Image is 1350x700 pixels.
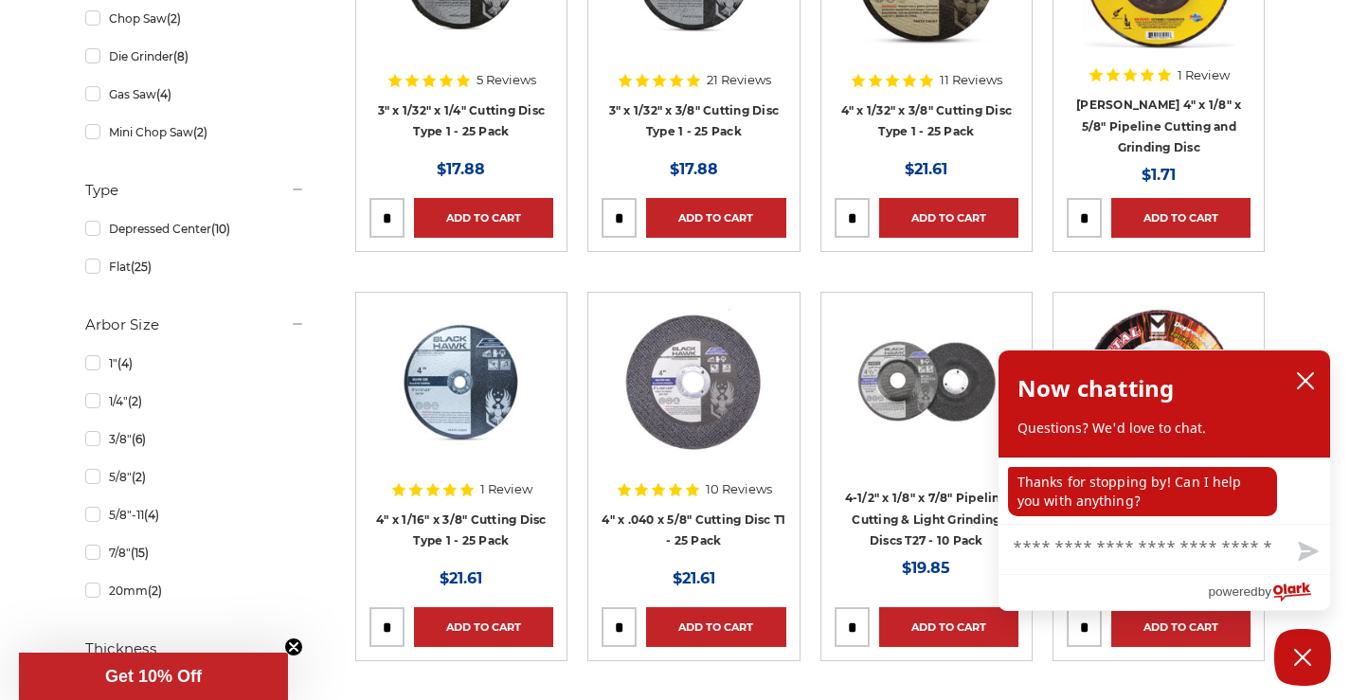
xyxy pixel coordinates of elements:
[1290,367,1321,395] button: close chatbox
[940,74,1002,86] span: 11 Reviews
[85,40,305,73] a: Die Grinder
[670,160,718,178] span: $17.88
[609,103,780,139] a: 3" x 1/32" x 3/8" Cutting Disc Type 1 - 25 Pack
[480,483,532,495] span: 1 Review
[707,74,771,86] span: 21 Reviews
[414,198,553,238] a: Add to Cart
[1274,629,1331,686] button: Close Chatbox
[1076,98,1241,154] a: [PERSON_NAME] 4" x 1/8" x 5/8" Pipeline Cutting and Grinding Disc
[1208,580,1257,603] span: powered
[131,260,152,274] span: (25)
[284,637,303,656] button: Close teaser
[132,432,146,446] span: (6)
[1208,575,1330,610] a: Powered by Olark
[1283,530,1330,574] button: Send message
[211,222,230,236] span: (10)
[105,667,202,686] span: Get 10% Off
[85,179,305,202] h5: Type
[905,160,947,178] span: $21.61
[1067,306,1251,490] a: Mercer 4-1/2" x 1/8" x 5/8"-11 Hubbed Cutting and Light Grinding Wheel
[1178,69,1230,81] span: 1 Review
[1017,419,1311,438] p: Questions? We'd love to chat.
[477,74,536,86] span: 5 Reviews
[618,306,769,458] img: 4 inch cut off wheel for angle grinder
[128,394,142,408] span: (2)
[85,536,305,569] a: 7/8"
[85,574,305,607] a: 20mm
[167,11,181,26] span: (2)
[85,250,305,283] a: Flat
[131,546,149,560] span: (15)
[437,160,485,178] span: $17.88
[378,103,546,139] a: 3" x 1/32" x 1/4" Cutting Disc Type 1 - 25 Pack
[646,198,785,238] a: Add to Cart
[998,350,1331,611] div: olark chatbox
[1111,198,1251,238] a: Add to Cart
[1083,306,1234,458] img: Mercer 4-1/2" x 1/8" x 5/8"-11 Hubbed Cutting and Light Grinding Wheel
[85,78,305,111] a: Gas Saw
[85,212,305,245] a: Depressed Center
[85,637,305,660] h5: Thickness
[1111,607,1251,647] a: Add to Cart
[144,508,159,522] span: (4)
[835,306,1018,490] a: View of Black Hawk's 4 1/2 inch T27 pipeline disc, showing both front and back of the grinding wh...
[85,347,305,380] a: 1"
[1142,166,1176,184] span: $1.71
[376,512,547,548] a: 4" x 1/16" x 3/8" Cutting Disc Type 1 - 25 Pack
[902,559,950,577] span: $19.85
[148,583,162,598] span: (2)
[85,498,305,531] a: 5/8"-11
[369,306,553,490] a: 4" x 1/16" x 3/8" Cutting Disc
[851,306,1002,458] img: View of Black Hawk's 4 1/2 inch T27 pipeline disc, showing both front and back of the grinding wh...
[646,607,785,647] a: Add to Cart
[117,356,133,370] span: (4)
[1017,369,1174,407] h2: Now chatting
[602,512,785,548] a: 4" x .040 x 5/8" Cutting Disc T1 - 25 Pack
[85,460,305,494] a: 5/8"
[845,491,1008,547] a: 4-1/2" x 1/8" x 7/8" Pipeline Cutting & Light Grinding Discs T27 - 10 Pack
[879,607,1018,647] a: Add to Cart
[440,569,482,587] span: $21.61
[173,49,189,63] span: (8)
[85,422,305,456] a: 3/8"
[879,198,1018,238] a: Add to Cart
[85,385,305,418] a: 1/4"
[414,607,553,647] a: Add to Cart
[85,314,305,336] h5: Arbor Size
[19,653,288,700] div: Get 10% OffClose teaser
[1258,580,1271,603] span: by
[602,306,785,490] a: 4 inch cut off wheel for angle grinder
[999,458,1330,524] div: chat
[156,87,171,101] span: (4)
[1008,467,1277,516] p: Thanks for stopping by! Can I help you with anything?
[193,125,207,139] span: (2)
[673,569,715,587] span: $21.61
[132,470,146,484] span: (2)
[841,103,1013,139] a: 4" x 1/32" x 3/8" Cutting Disc Type 1 - 25 Pack
[706,483,772,495] span: 10 Reviews
[386,306,537,458] img: 4" x 1/16" x 3/8" Cutting Disc
[85,2,305,35] a: Chop Saw
[85,116,305,149] a: Mini Chop Saw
